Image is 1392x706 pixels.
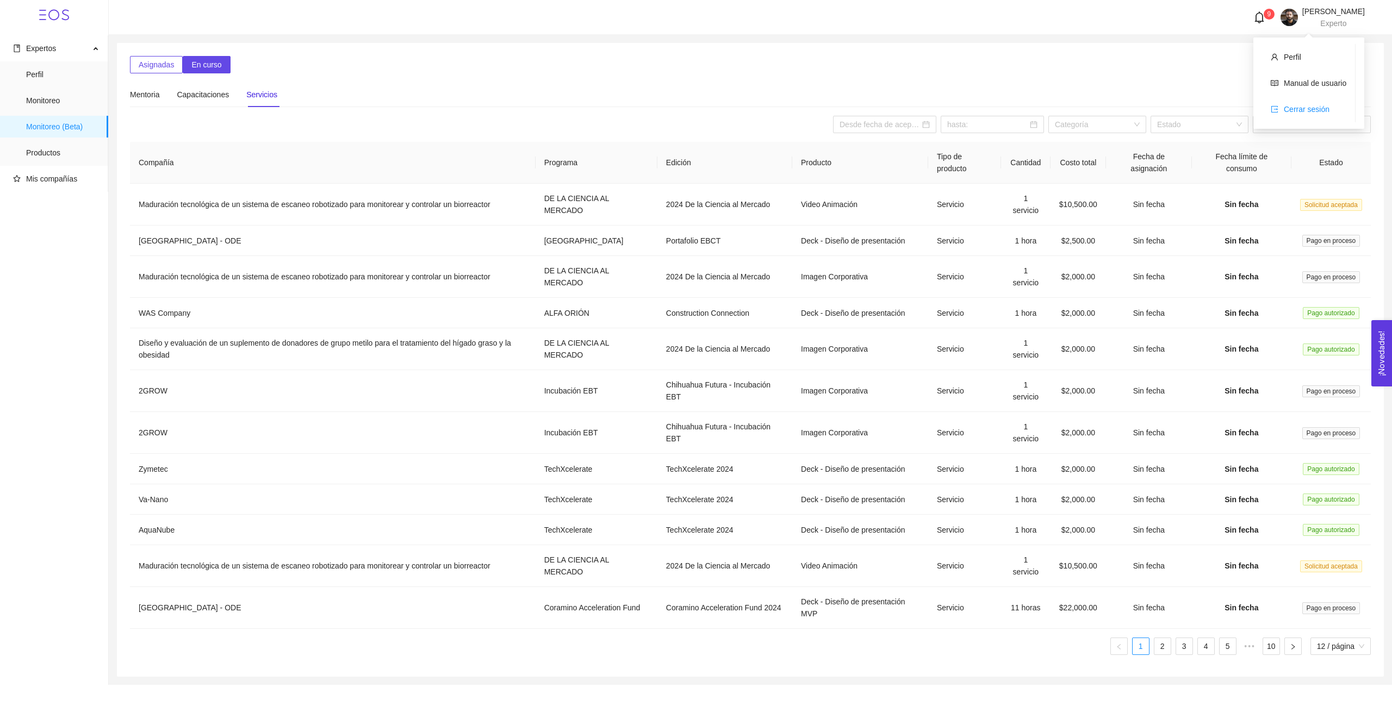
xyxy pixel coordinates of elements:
td: TechXcelerate 2024 [657,484,792,515]
td: $10,500.00 [1051,545,1106,587]
td: Incubación EBT [536,412,657,454]
td: 2GROW [130,412,536,454]
button: Open Feedback Widget [1371,320,1392,386]
span: Sin fecha [1225,603,1258,612]
td: Servicio [928,328,1001,370]
li: 2 [1154,638,1171,655]
td: $2,000.00 [1051,370,1106,412]
td: Video Animación [792,545,928,587]
td: Maduración tecnológica de un sistema de escaneo robotizado para monitorear y controlar un biorrea... [130,256,536,298]
td: Diseño y evaluación de un suplemento de donadores de grupo metilo para el tratamiento del híga... [130,328,536,370]
td: AquaNube [130,515,536,545]
span: [PERSON_NAME] [1302,7,1365,16]
span: Pago autorizado [1303,307,1359,319]
span: Pago autorizado [1303,524,1359,536]
th: Compañía [130,142,536,184]
td: $2,000.00 [1051,412,1106,454]
span: Pago autorizado [1303,463,1359,475]
td: 2024 De la Ciencia al Mercado [657,184,792,226]
td: $2,000.00 [1051,454,1106,484]
span: Sin fecha [1225,200,1258,209]
div: Mentoria [130,89,159,101]
td: 2GROW [130,370,536,412]
td: $2,000.00 [1051,298,1106,328]
td: Servicio [928,298,1001,328]
a: 5 [1220,638,1236,654]
span: Mis compañías [26,174,77,183]
td: Servicio [928,256,1001,298]
a: 3 [1176,638,1192,654]
th: Tipo de producto [928,142,1001,184]
td: 1 servicio [1001,328,1051,370]
span: Sin fecha [1225,526,1258,534]
li: Página siguiente [1284,638,1302,655]
td: 1 servicio [1001,412,1051,454]
sup: 9 [1264,9,1275,20]
span: 12 / página [1317,638,1364,654]
span: Pago en proceso [1302,427,1360,439]
span: Sin fecha [1225,309,1258,317]
td: Sin fecha [1106,545,1192,587]
td: Deck - Diseño de presentación [792,454,928,484]
td: Sin fecha [1106,184,1192,226]
td: TechXcelerate [536,484,657,515]
td: $2,000.00 [1051,515,1106,545]
td: Imagen Corporativa [792,370,928,412]
span: Cerrar sesión [1284,105,1329,114]
td: Servicio [928,587,1001,629]
span: book [13,45,21,52]
th: Estado [1291,142,1371,184]
td: Sin fecha [1106,328,1192,370]
td: Deck - Diseño de presentación [792,226,928,256]
button: left [1110,638,1128,655]
td: Zymetec [130,454,536,484]
span: Sin fecha [1225,272,1258,281]
span: Experto [1320,19,1346,28]
button: right [1284,638,1302,655]
span: Pago autorizado [1303,343,1359,355]
td: 1 hora [1001,298,1051,328]
span: En curso [191,59,221,71]
span: bell [1253,11,1265,23]
td: TechXcelerate [536,515,657,545]
td: $2,000.00 [1051,484,1106,515]
td: $2,500.00 [1051,226,1106,256]
td: Portafolio EBCT [657,226,792,256]
td: 1 servicio [1001,256,1051,298]
td: Sin fecha [1106,370,1192,412]
button: Asignadas [130,56,183,73]
li: 10 [1263,638,1280,655]
td: Servicio [928,515,1001,545]
th: Edición [657,142,792,184]
span: Perfil [26,64,100,85]
td: 1 servicio [1001,184,1051,226]
div: tamaño de página [1310,638,1371,655]
td: DE LA CIENCIA AL MERCADO [536,184,657,226]
td: Chihuahua Futura - Incubación EBT [657,412,792,454]
td: DE LA CIENCIA AL MERCADO [536,256,657,298]
div: Servicios [246,89,277,101]
td: 11 horas [1001,587,1051,629]
td: Imagen Corporativa [792,256,928,298]
td: 1 hora [1001,515,1051,545]
td: TechXcelerate [536,454,657,484]
span: Sin fecha [1225,386,1258,395]
td: Sin fecha [1106,226,1192,256]
td: 1 servicio [1001,545,1051,587]
th: Fecha límite de consumo [1192,142,1291,184]
td: $2,000.00 [1051,328,1106,370]
td: Va-Nano [130,484,536,515]
span: Pago en proceso [1302,271,1360,283]
td: Sin fecha [1106,515,1192,545]
td: $2,000.00 [1051,256,1106,298]
li: Página anterior [1110,638,1128,655]
th: Fecha de asignación [1106,142,1192,184]
td: 1 hora [1001,226,1051,256]
td: 2024 De la Ciencia al Mercado [657,328,792,370]
input: Desde fecha de aceptación: [840,118,920,130]
span: Sin fecha [1225,428,1258,437]
td: Maduración tecnológica de un sistema de escaneo robotizado para monitorear y controlar un biorrea... [130,184,536,226]
td: [GEOGRAPHIC_DATA] - ODE [130,226,536,256]
td: Sin fecha [1106,298,1192,328]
